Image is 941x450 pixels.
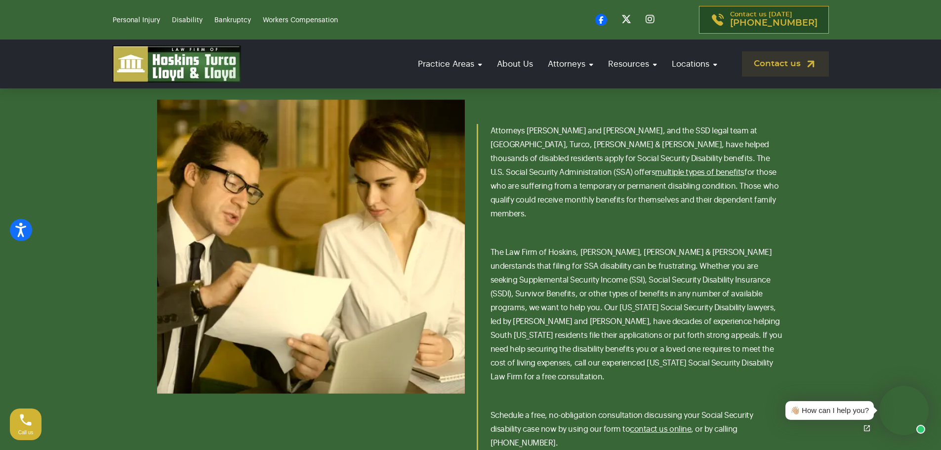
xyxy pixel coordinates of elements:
a: contact us online [630,425,691,433]
p: Schedule a free, no-obligation consultation discussing your Social Security disability case now b... [491,409,784,450]
div: 👋🏼 How can I help you? [790,405,869,416]
span: Call us [18,430,34,435]
a: Bankruptcy [214,17,251,24]
a: Resources [603,50,662,78]
a: Disability [172,17,203,24]
a: Contact us [742,51,829,77]
a: Personal Injury [113,17,160,24]
p: Attorneys [PERSON_NAME] and [PERSON_NAME], and the SSD legal team at [GEOGRAPHIC_DATA], Turco, [P... [491,124,784,221]
a: Attorneys [543,50,598,78]
a: Locations [667,50,722,78]
p: Contact us [DATE] [730,11,818,28]
a: About Us [492,50,538,78]
p: The Law Firm of Hoskins, [PERSON_NAME], [PERSON_NAME] & [PERSON_NAME] understands that filing for... [491,245,784,384]
a: Contact us [DATE][PHONE_NUMBER] [699,6,829,34]
a: Workers Compensation [263,17,338,24]
span: [PHONE_NUMBER] [730,18,818,28]
img: Two Adults Discussing Paper Work [157,99,465,393]
a: Practice Areas [413,50,487,78]
a: Open chat [857,418,877,439]
a: multiple types of benefits [655,168,744,176]
img: logo [113,45,241,82]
